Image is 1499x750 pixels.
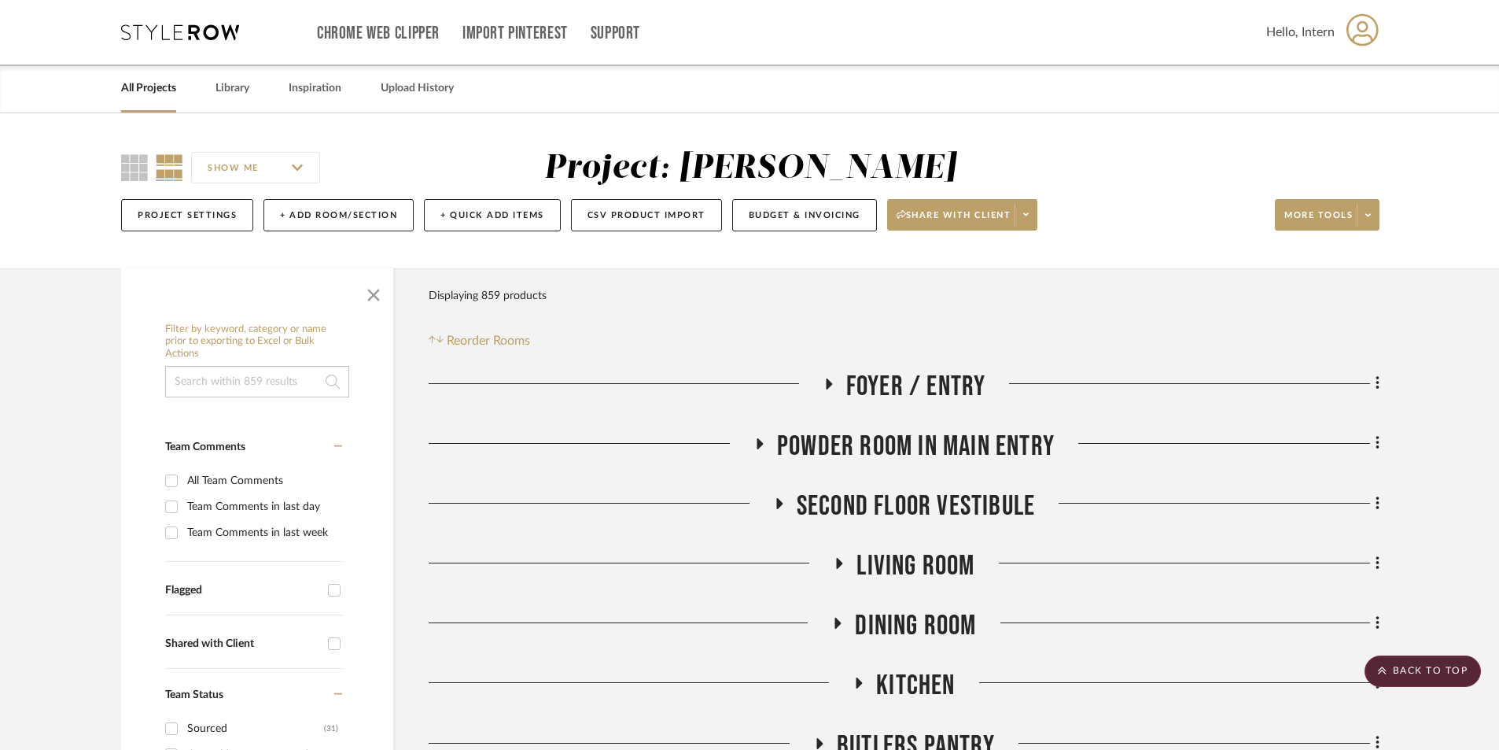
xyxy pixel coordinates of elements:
[263,199,414,231] button: + Add Room/Section
[424,199,561,231] button: + Quick Add Items
[165,689,223,700] span: Team Status
[897,209,1011,233] span: Share with client
[732,199,877,231] button: Budget & Invoicing
[447,331,530,350] span: Reorder Rooms
[165,584,320,597] div: Flagged
[462,27,568,40] a: Import Pinterest
[876,669,955,703] span: Kitchen
[324,716,338,741] div: (31)
[289,78,341,99] a: Inspiration
[777,430,1055,464] span: Powder Room in Main Entry
[544,152,956,185] div: Project: [PERSON_NAME]
[165,323,349,360] h6: Filter by keyword, category or name prior to exporting to Excel or Bulk Actions
[121,199,253,231] button: Project Settings
[187,716,324,741] div: Sourced
[571,199,722,231] button: CSV Product Import
[855,609,976,643] span: Dining Room
[429,331,530,350] button: Reorder Rooms
[429,280,547,312] div: Displaying 859 products
[591,27,640,40] a: Support
[1365,656,1481,687] scroll-to-top-button: BACK TO TOP
[1275,199,1379,231] button: More tools
[358,276,389,308] button: Close
[121,78,176,99] a: All Projects
[1266,23,1335,42] span: Hello, Intern
[887,199,1038,231] button: Share with client
[165,442,245,453] span: Team Comments
[165,366,349,397] input: Search within 859 results
[187,520,338,545] div: Team Comments in last week
[1284,209,1353,233] span: More tools
[797,490,1035,523] span: Second Floor Vestibule
[381,78,454,99] a: Upload History
[215,78,249,99] a: Library
[187,468,338,493] div: All Team Comments
[317,27,440,40] a: Chrome Web Clipper
[856,549,974,583] span: Living Room
[846,370,986,404] span: Foyer / Entry
[187,494,338,519] div: Team Comments in last day
[165,637,320,651] div: Shared with Client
